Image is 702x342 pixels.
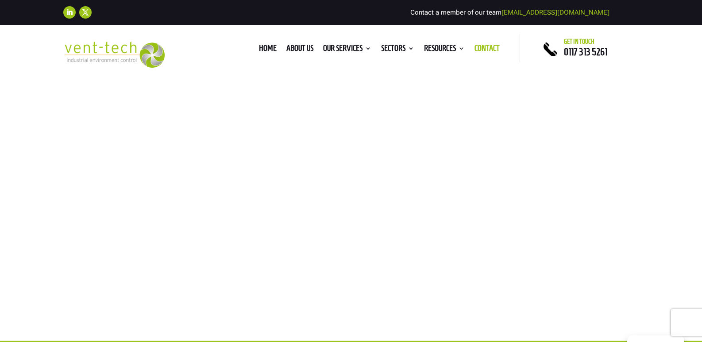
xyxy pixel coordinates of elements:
[323,45,371,55] a: Our Services
[286,45,313,55] a: About us
[259,45,277,55] a: Home
[474,45,500,55] a: Contact
[63,6,76,19] a: Follow on LinkedIn
[501,8,609,16] a: [EMAIL_ADDRESS][DOMAIN_NAME]
[564,38,594,45] span: Get in touch
[424,45,465,55] a: Resources
[63,42,165,68] img: 2023-09-27T08_35_16.549ZVENT-TECH---Clear-background
[564,46,607,57] a: 0117 313 5261
[381,45,414,55] a: Sectors
[79,6,92,19] a: Follow on X
[410,8,609,16] span: Contact a member of our team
